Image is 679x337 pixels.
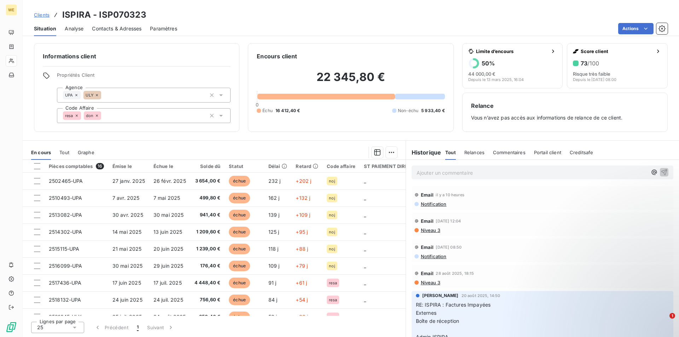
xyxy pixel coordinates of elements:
[618,23,654,34] button: Actions
[364,178,366,184] span: _
[567,43,668,88] button: Score client73/100Risque très faibleDepuis le [DATE] 08:00
[49,195,82,201] span: 2510493-UPA
[364,297,366,303] span: _
[6,321,17,333] img: Logo LeanPay
[296,195,310,201] span: +132 j
[364,163,415,169] div: ST PAIEMENT DIRECT
[229,227,250,237] span: échue
[364,195,366,201] span: _
[78,150,94,155] span: Graphe
[329,281,337,285] span: resa
[445,150,456,155] span: Tout
[195,279,221,286] span: 4 448,40 €
[49,297,81,303] span: 2518132-UPA
[471,101,659,110] h6: Relance
[229,312,250,322] span: échue
[101,112,107,119] input: Ajouter une valeur
[57,72,231,82] span: Propriétés Client
[493,150,526,155] span: Commentaires
[34,25,56,32] span: Situation
[296,229,308,235] span: +95 j
[150,25,177,32] span: Paramètres
[65,114,73,118] span: resa
[112,195,140,201] span: 7 avr. 2025
[37,324,43,331] span: 25
[462,294,500,298] span: 20 août 2025, 14:50
[112,314,142,320] span: 25 juil. 2025
[153,212,184,218] span: 30 mai 2025
[65,25,83,32] span: Analyse
[420,280,440,285] span: Niveau 3
[101,92,107,98] input: Ajouter une valeur
[59,150,69,155] span: Tout
[329,247,335,251] span: noj
[364,229,366,235] span: _
[153,178,186,184] span: 26 févr. 2025
[257,70,445,91] h2: 22 345,80 €
[195,228,221,236] span: 1 209,60 €
[49,314,82,320] span: 2521845-ULY
[92,25,141,32] span: Contacts & Adresses
[195,163,221,169] div: Solde dû
[436,219,461,223] span: [DATE] 12:04
[581,60,599,67] h6: 73
[195,194,221,202] span: 499,80 €
[112,163,145,169] div: Émise le
[268,314,277,320] span: 53 j
[462,43,563,88] button: Limite d’encours50%44 000,00 €Depuis le 13 mars 2025, 16:04
[275,108,300,114] span: 16 412,40 €
[329,196,335,200] span: noj
[587,60,599,67] span: /100
[229,244,250,254] span: échue
[49,229,82,235] span: 2514302-UPA
[296,314,308,320] span: +23 j
[436,193,464,197] span: il y a 10 heures
[112,263,143,269] span: 30 mai 2025
[229,176,250,186] span: échue
[86,93,93,97] span: ULY
[534,150,561,155] span: Portail client
[49,163,104,169] div: Pièces comptables
[229,210,250,220] span: échue
[195,245,221,252] span: 1 239,00 €
[195,296,221,303] span: 756,60 €
[655,313,672,330] iframe: Intercom live chat
[573,77,616,82] span: Depuis le [DATE] 08:00
[262,108,273,114] span: Échu
[421,192,434,198] span: Email
[62,8,146,21] h3: ISPIRA - ISP070323
[65,93,73,97] span: UPA
[143,320,179,335] button: Suivant
[268,178,281,184] span: 232 j
[570,150,593,155] span: Creditsafe
[468,71,495,77] span: 44 000,00 €
[476,48,548,54] span: Limite d’encours
[296,246,308,252] span: +88 j
[364,280,366,286] span: _
[112,297,143,303] span: 24 juin 2025
[229,295,250,305] span: échue
[34,11,50,18] a: Clients
[421,271,434,276] span: Email
[268,280,277,286] span: 91 j
[420,227,440,233] span: Niveau 3
[86,114,93,118] span: don
[329,213,335,217] span: noj
[90,320,133,335] button: Précédent
[421,218,434,224] span: Email
[416,302,491,308] span: RE: ISPIRA : Factures Impayées
[195,211,221,219] span: 941,40 €
[229,163,260,169] div: Statut
[296,178,311,184] span: +202 j
[482,60,495,67] h6: 50 %
[398,108,418,114] span: Non-échu
[421,108,445,114] span: 5 933,40 €
[327,163,355,169] div: Code affaire
[581,48,652,54] span: Score client
[268,263,280,269] span: 109 j
[153,297,183,303] span: 24 juil. 2025
[195,262,221,269] span: 176,40 €
[153,246,184,252] span: 20 juin 2025
[153,280,182,286] span: 17 juil. 2025
[296,280,307,286] span: +61 j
